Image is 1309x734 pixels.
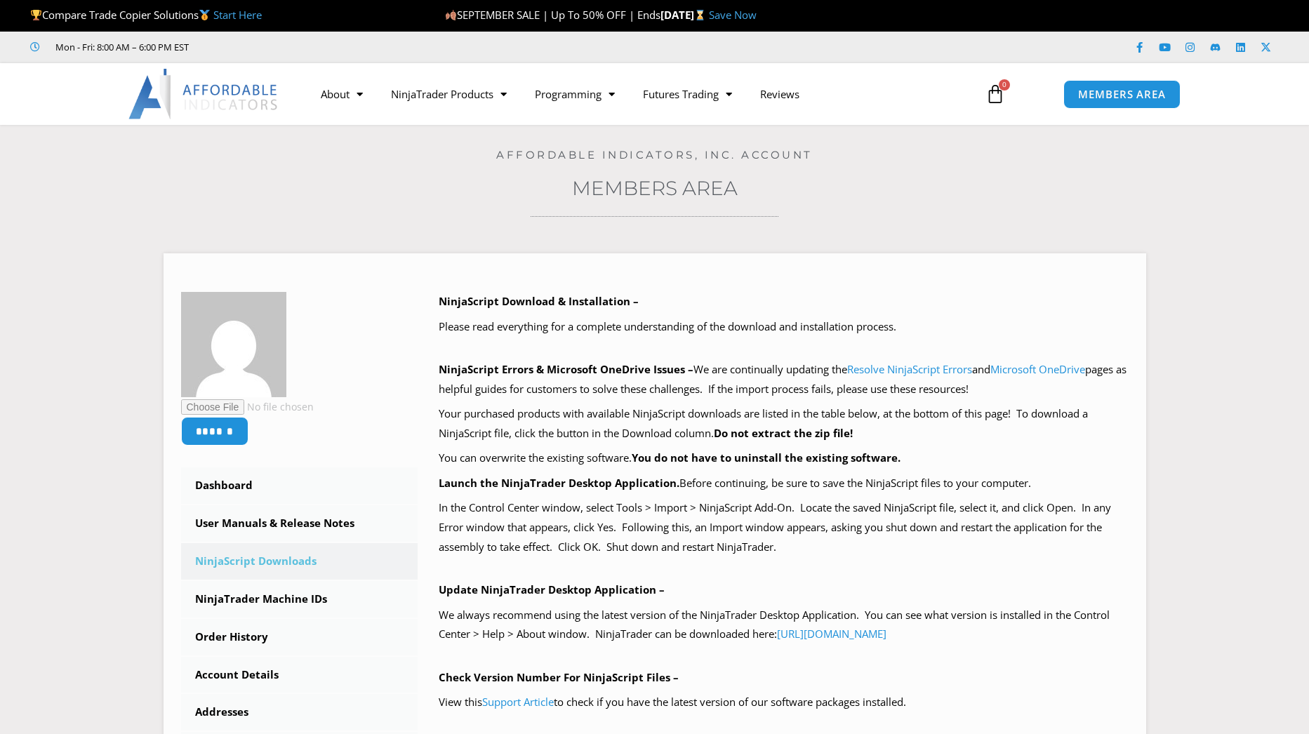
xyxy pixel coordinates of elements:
[714,426,853,440] b: Do not extract the zip file!
[181,505,418,542] a: User Manuals & Release Notes
[632,451,901,465] b: You do not have to uninstall the existing software.
[181,543,418,580] a: NinjaScript Downloads
[629,78,746,110] a: Futures Trading
[30,8,262,22] span: Compare Trade Copier Solutions
[181,581,418,618] a: NinjaTrader Machine IDs
[181,467,418,504] a: Dashboard
[999,79,1010,91] span: 0
[709,8,757,22] a: Save Now
[439,362,693,376] b: NinjaScript Errors & Microsoft OneDrive Issues –
[439,294,639,308] b: NinjaScript Download & Installation –
[521,78,629,110] a: Programming
[181,619,418,655] a: Order History
[660,8,709,22] strong: [DATE]
[181,292,286,397] img: 11ade8baaf66b7fcee611f068adbaedc44c77e1b2d11191391b4a9de478cae75
[439,448,1129,468] p: You can overwrite the existing software.
[52,39,189,55] span: Mon - Fri: 8:00 AM – 6:00 PM EST
[377,78,521,110] a: NinjaTrader Products
[496,148,813,161] a: Affordable Indicators, Inc. Account
[572,176,738,200] a: Members Area
[439,498,1129,557] p: In the Control Center window, select Tools > Import > NinjaScript Add-On. Locate the saved NinjaS...
[777,627,886,641] a: [URL][DOMAIN_NAME]
[128,69,279,119] img: LogoAI | Affordable Indicators – NinjaTrader
[213,8,262,22] a: Start Here
[439,317,1129,337] p: Please read everything for a complete understanding of the download and installation process.
[439,670,679,684] b: Check Version Number For NinjaScript Files –
[446,10,456,20] img: 🍂
[964,74,1026,114] a: 0
[199,10,210,20] img: 🥇
[445,8,660,22] span: SEPTEMBER SALE | Up To 50% OFF | Ends
[1063,80,1181,109] a: MEMBERS AREA
[439,693,1129,712] p: View this to check if you have the latest version of our software packages installed.
[439,606,1129,645] p: We always recommend using the latest version of the NinjaTrader Desktop Application. You can see ...
[482,695,554,709] a: Support Article
[439,404,1129,443] p: Your purchased products with available NinjaScript downloads are listed in the table below, at th...
[439,476,679,490] b: Launch the NinjaTrader Desktop Application.
[1078,89,1166,100] span: MEMBERS AREA
[990,362,1085,376] a: Microsoft OneDrive
[847,362,972,376] a: Resolve NinjaScript Errors
[307,78,377,110] a: About
[746,78,813,110] a: Reviews
[307,78,969,110] nav: Menu
[181,694,418,730] a: Addresses
[439,360,1129,399] p: We are continually updating the and pages as helpful guides for customers to solve these challeng...
[208,40,419,54] iframe: Customer reviews powered by Trustpilot
[181,657,418,693] a: Account Details
[31,10,41,20] img: 🏆
[439,582,665,596] b: Update NinjaTrader Desktop Application –
[695,10,705,20] img: ⌛
[439,474,1129,493] p: Before continuing, be sure to save the NinjaScript files to your computer.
